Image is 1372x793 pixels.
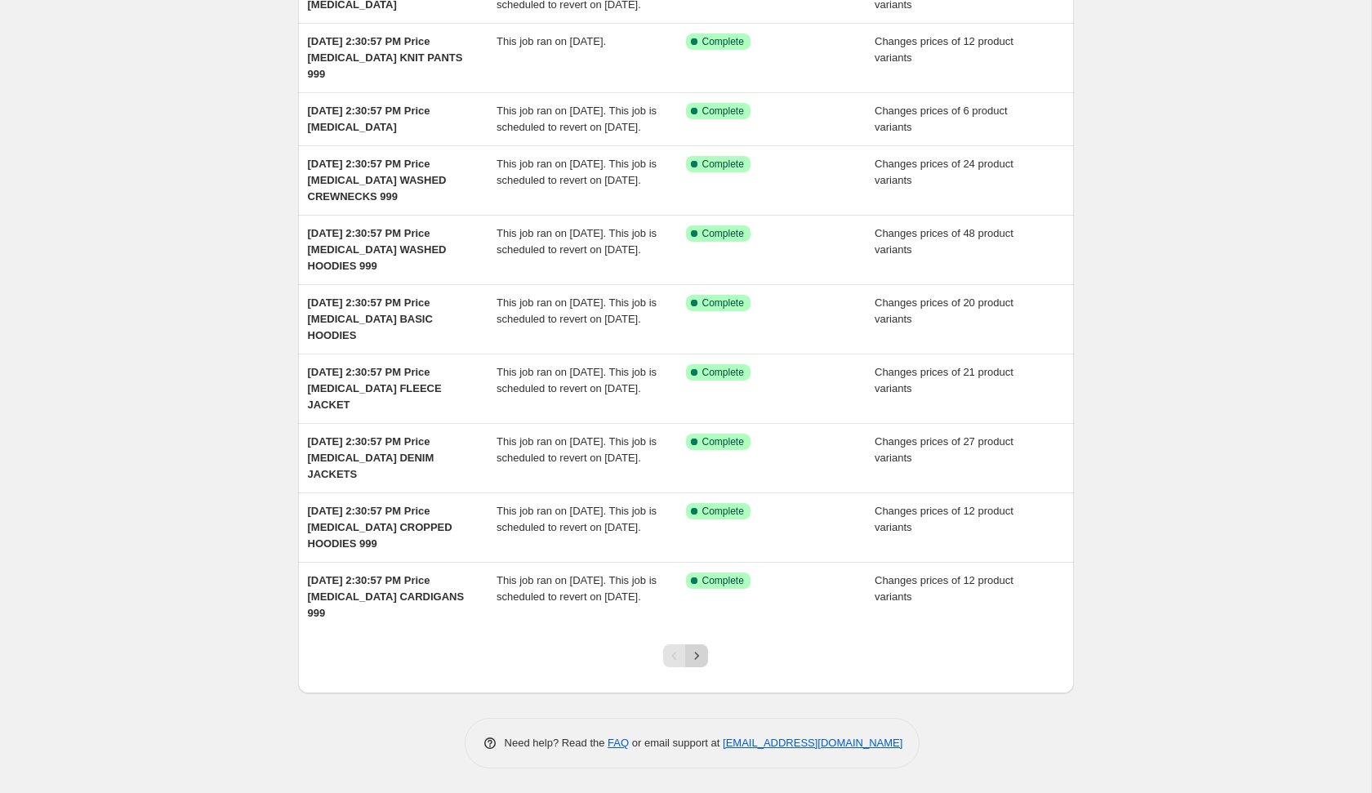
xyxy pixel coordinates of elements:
span: or email support at [629,737,723,749]
span: [DATE] 2:30:57 PM Price [MEDICAL_DATA] CARDIGANS 999 [308,574,465,619]
span: Complete [702,574,744,587]
span: This job ran on [DATE]. This job is scheduled to revert on [DATE]. [497,296,657,325]
nav: Pagination [663,644,708,667]
span: This job ran on [DATE]. This job is scheduled to revert on [DATE]. [497,505,657,533]
span: Changes prices of 48 product variants [875,227,1013,256]
span: Changes prices of 12 product variants [875,35,1013,64]
button: Next [685,644,708,667]
span: This job ran on [DATE]. This job is scheduled to revert on [DATE]. [497,366,657,394]
span: [DATE] 2:30:57 PM Price [MEDICAL_DATA] KNIT PANTS 999 [308,35,463,80]
span: Complete [702,105,744,118]
span: This job ran on [DATE]. This job is scheduled to revert on [DATE]. [497,435,657,464]
span: This job ran on [DATE]. This job is scheduled to revert on [DATE]. [497,105,657,133]
span: Complete [702,227,744,240]
span: [DATE] 2:30:57 PM Price [MEDICAL_DATA] WASHED HOODIES 999 [308,227,447,272]
span: [DATE] 2:30:57 PM Price [MEDICAL_DATA] WASHED CREWNECKS 999 [308,158,447,203]
span: [DATE] 2:30:57 PM Price [MEDICAL_DATA] FLEECE JACKET [308,366,442,411]
span: Need help? Read the [505,737,608,749]
span: Complete [702,505,744,518]
span: Complete [702,158,744,171]
span: Complete [702,435,744,448]
span: This job ran on [DATE]. This job is scheduled to revert on [DATE]. [497,158,657,186]
span: Changes prices of 12 product variants [875,574,1013,603]
span: This job ran on [DATE]. This job is scheduled to revert on [DATE]. [497,574,657,603]
span: Changes prices of 21 product variants [875,366,1013,394]
span: Complete [702,366,744,379]
span: [DATE] 2:30:57 PM Price [MEDICAL_DATA] CROPPED HOODIES 999 [308,505,452,550]
a: FAQ [608,737,629,749]
span: Complete [702,296,744,310]
span: Changes prices of 24 product variants [875,158,1013,186]
span: This job ran on [DATE]. This job is scheduled to revert on [DATE]. [497,227,657,256]
span: [DATE] 2:30:57 PM Price [MEDICAL_DATA] BASIC HOODIES [308,296,433,341]
span: [DATE] 2:30:57 PM Price [MEDICAL_DATA] DENIM JACKETS [308,435,434,480]
span: Changes prices of 27 product variants [875,435,1013,464]
a: [EMAIL_ADDRESS][DOMAIN_NAME] [723,737,902,749]
span: Complete [702,35,744,48]
span: [DATE] 2:30:57 PM Price [MEDICAL_DATA] [308,105,430,133]
span: Changes prices of 20 product variants [875,296,1013,325]
span: This job ran on [DATE]. [497,35,606,47]
span: Changes prices of 6 product variants [875,105,1008,133]
span: Changes prices of 12 product variants [875,505,1013,533]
